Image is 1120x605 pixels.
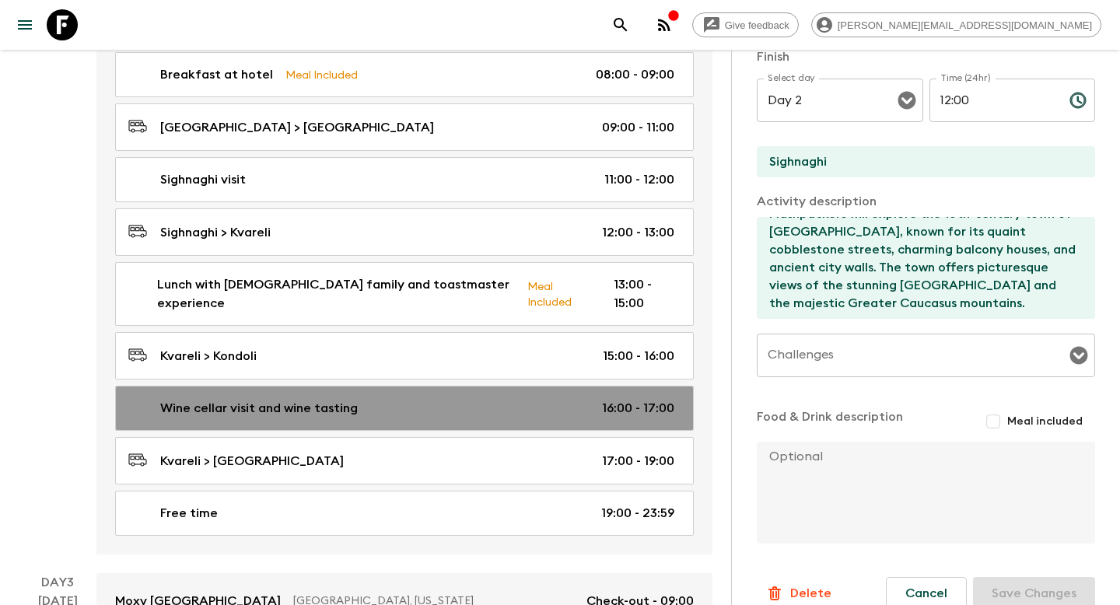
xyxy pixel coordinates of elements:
button: Open [896,89,918,111]
button: search adventures [605,9,636,40]
a: Give feedback [692,12,799,37]
p: [GEOGRAPHIC_DATA] > [GEOGRAPHIC_DATA] [160,118,434,137]
p: Day 3 [19,573,96,592]
input: End Location (leave blank if same as Start) [757,146,1083,177]
p: Activity description [757,192,1095,211]
span: Meal included [1007,414,1083,429]
a: Breakfast at hotelMeal Included08:00 - 09:00 [115,52,694,97]
a: Wine cellar visit and wine tasting16:00 - 17:00 [115,386,694,431]
p: Finish [757,47,1095,66]
button: menu [9,9,40,40]
p: 16:00 - 17:00 [602,399,674,418]
p: Meal Included [527,278,589,310]
a: Free time19:00 - 23:59 [115,491,694,536]
p: 09:00 - 11:00 [602,118,674,137]
label: Time (24hr) [940,72,991,85]
p: 08:00 - 09:00 [596,65,674,84]
p: Meal Included [285,66,358,83]
span: Give feedback [716,19,798,31]
a: Kvareli > Kondoli15:00 - 16:00 [115,332,694,379]
div: [DATE] [38,15,78,554]
span: [PERSON_NAME][EMAIL_ADDRESS][DOMAIN_NAME] [829,19,1101,31]
button: Choose time, selected time is 12:00 PM [1062,85,1094,116]
p: Sighnaghi > Kvareli [160,223,271,242]
p: 12:00 - 13:00 [602,223,674,242]
p: Food & Drink description [757,407,903,435]
a: Sighnaghi > Kvareli12:00 - 13:00 [115,208,694,256]
label: Select day [768,72,815,85]
p: Delete [790,584,831,603]
p: 11:00 - 12:00 [604,170,674,189]
p: Kvareli > Kondoli [160,347,257,365]
p: 19:00 - 23:59 [601,504,674,523]
p: Free time [160,504,218,523]
p: 13:00 - 15:00 [614,275,674,313]
div: [PERSON_NAME][EMAIL_ADDRESS][DOMAIN_NAME] [811,12,1101,37]
a: [GEOGRAPHIC_DATA] > [GEOGRAPHIC_DATA]09:00 - 11:00 [115,103,694,151]
p: Lunch with [DEMOGRAPHIC_DATA] family and toastmaster experience [157,275,515,313]
p: 15:00 - 16:00 [603,347,674,365]
a: Sighnaghi visit11:00 - 12:00 [115,157,694,202]
p: Wine cellar visit and wine tasting [160,399,358,418]
button: Open [1068,344,1090,366]
p: Kvareli > [GEOGRAPHIC_DATA] [160,452,344,470]
p: Breakfast at hotel [160,65,273,84]
a: Lunch with [DEMOGRAPHIC_DATA] family and toastmaster experienceMeal Included13:00 - 15:00 [115,262,694,326]
textarea: Flashpackers will explore the 18th-century town of [GEOGRAPHIC_DATA], known for its quaint cobble... [757,217,1083,319]
p: Sighnaghi visit [160,170,246,189]
a: Kvareli > [GEOGRAPHIC_DATA]17:00 - 19:00 [115,437,694,484]
input: hh:mm [929,79,1057,122]
p: 17:00 - 19:00 [602,452,674,470]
